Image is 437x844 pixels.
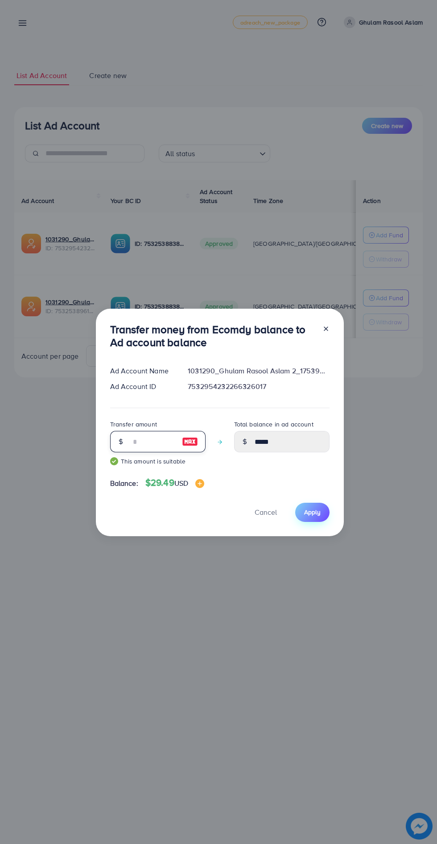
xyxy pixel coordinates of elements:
[110,457,118,465] img: guide
[255,507,277,517] span: Cancel
[181,366,336,376] div: 1031290_Ghulam Rasool Aslam 2_1753902599199
[181,381,336,392] div: 7532954232266326017
[110,323,315,349] h3: Transfer money from Ecomdy balance to Ad account balance
[295,503,330,522] button: Apply
[182,436,198,447] img: image
[195,479,204,488] img: image
[110,457,206,466] small: This amount is suitable
[304,508,321,517] span: Apply
[174,478,188,488] span: USD
[103,381,181,392] div: Ad Account ID
[145,477,204,488] h4: $29.49
[234,420,313,429] label: Total balance in ad account
[243,503,288,522] button: Cancel
[103,366,181,376] div: Ad Account Name
[110,478,138,488] span: Balance:
[110,420,157,429] label: Transfer amount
